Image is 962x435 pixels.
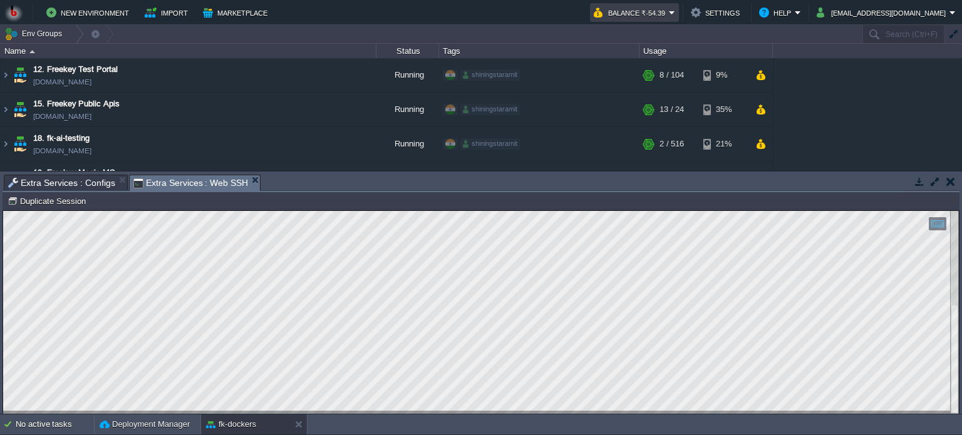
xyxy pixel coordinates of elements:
[691,5,743,20] button: Settings
[29,50,35,53] img: AMDAwAAAACH5BAEAAAAALAAAAAABAAEAAAICRAEAOw==
[377,44,438,58] div: Status
[594,5,669,20] button: Balance ₹-54.39
[33,132,90,145] a: 18. fk-ai-testing
[1,93,11,126] img: AMDAwAAAACH5BAEAAAAALAAAAAABAAEAAAICRAEAOw==
[11,127,29,161] img: AMDAwAAAACH5BAEAAAAALAAAAAABAAEAAAICRAEAOw==
[1,58,11,92] img: AMDAwAAAACH5BAEAAAAALAAAAAABAAEAAAICRAEAOw==
[145,5,192,20] button: Import
[33,63,118,76] a: 12. Freekey Test Portal
[376,161,439,195] div: Running
[376,93,439,126] div: Running
[11,93,29,126] img: AMDAwAAAACH5BAEAAAAALAAAAAABAAEAAAICRAEAOw==
[376,127,439,161] div: Running
[1,127,11,161] img: AMDAwAAAACH5BAEAAAAALAAAAAABAAEAAAICRAEAOw==
[817,5,949,20] button: [EMAIL_ADDRESS][DOMAIN_NAME]
[460,69,520,81] div: shiningstaramit
[640,44,772,58] div: Usage
[46,5,133,20] button: New Environment
[703,93,744,126] div: 35%
[33,166,115,179] a: 19. Freekey Magic MS
[33,98,120,110] a: 15. Freekey Public Apis
[11,58,29,92] img: AMDAwAAAACH5BAEAAAAALAAAAAABAAEAAAICRAEAOw==
[376,58,439,92] div: Running
[659,93,684,126] div: 13 / 24
[703,161,744,195] div: 21%
[33,110,91,123] a: [DOMAIN_NAME]
[759,5,795,20] button: Help
[460,138,520,150] div: shiningstaramit
[203,5,271,20] button: Marketplace
[460,104,520,115] div: shiningstaramit
[1,161,11,195] img: AMDAwAAAACH5BAEAAAAALAAAAAABAAEAAAICRAEAOw==
[133,175,249,191] span: Extra Services : Web SSH
[8,195,90,207] button: Duplicate Session
[703,58,744,92] div: 9%
[16,414,94,434] div: No active tasks
[33,145,91,157] a: [DOMAIN_NAME]
[8,175,115,190] span: Extra Services : Configs
[11,161,29,195] img: AMDAwAAAACH5BAEAAAAALAAAAAABAAEAAAICRAEAOw==
[4,25,66,43] button: Env Groups
[659,127,684,161] div: 2 / 516
[100,418,190,431] button: Deployment Manager
[703,127,744,161] div: 21%
[206,418,256,431] button: fk-dockers
[4,3,23,22] img: Bitss Techniques
[659,58,684,92] div: 8 / 104
[440,44,639,58] div: Tags
[659,161,680,195] div: 1 / 50
[33,76,91,88] a: [DOMAIN_NAME]
[1,44,376,58] div: Name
